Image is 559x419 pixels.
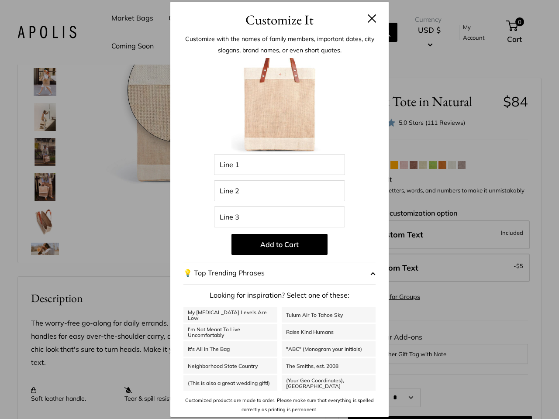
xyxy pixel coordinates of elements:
a: Tulum Air To Tahoe Sky [282,307,376,323]
p: Customized products are made to order. Please make sure that everything is spelled correctly as p... [183,396,376,414]
h3: Customize It [183,10,376,30]
a: "ABC" (Monogram your initials) [282,341,376,357]
iframe: Sign Up via Text for Offers [7,386,93,412]
a: (Your Geo Coordinates), [GEOGRAPHIC_DATA] [282,375,376,391]
p: Looking for inspiration? Select one of these: [183,289,376,302]
a: Raise Kind Humans [282,324,376,340]
button: 💡 Top Trending Phrases [183,262,376,285]
a: I'm Not Meant To Live Uncomfortably [183,324,277,340]
a: Neighborhood State Country [183,358,277,374]
a: It's All In The Bag [183,341,277,357]
a: (This is also a great wedding gift!) [183,375,277,391]
p: Customize with the names of family members, important dates, city slogans, brand names, or even s... [183,33,376,56]
a: My [MEDICAL_DATA] Levels Are Low [183,307,277,323]
img: Blank_Product.002.jpg [231,58,328,154]
a: The Smiths, est. 2008 [282,358,376,374]
button: Add to Cart [231,234,328,255]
